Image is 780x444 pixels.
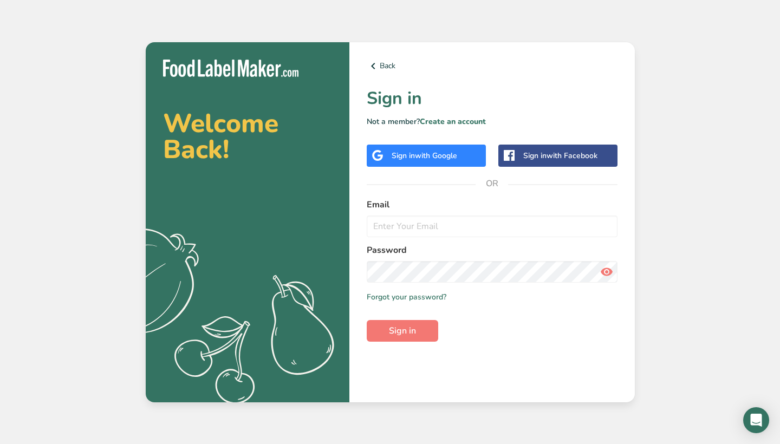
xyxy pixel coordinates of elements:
button: Sign in [367,320,438,342]
a: Back [367,60,617,73]
div: Sign in [523,150,597,161]
a: Create an account [420,116,486,127]
input: Enter Your Email [367,216,617,237]
p: Not a member? [367,116,617,127]
span: with Google [415,151,457,161]
label: Password [367,244,617,257]
h2: Welcome Back! [163,110,332,162]
h1: Sign in [367,86,617,112]
img: Food Label Maker [163,60,298,77]
label: Email [367,198,617,211]
span: with Facebook [547,151,597,161]
div: Open Intercom Messenger [743,407,769,433]
span: OR [476,167,508,200]
span: Sign in [389,324,416,337]
div: Sign in [392,150,457,161]
a: Forgot your password? [367,291,446,303]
